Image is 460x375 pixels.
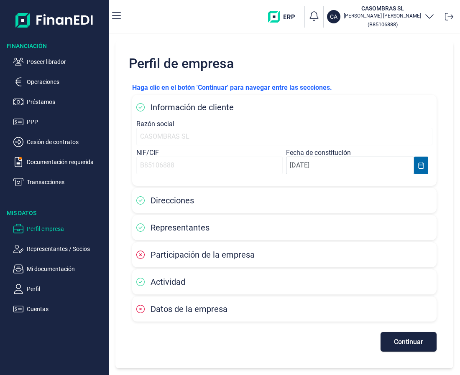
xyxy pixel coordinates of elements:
p: Cuentas [27,304,105,314]
p: Perfil [27,284,105,294]
h2: Perfil de empresa [125,51,443,76]
p: Poseer librador [27,57,105,67]
span: Información de cliente [151,102,234,112]
p: Documentación requerida [27,157,105,167]
p: Perfil empresa [27,224,105,234]
label: Razón social [136,120,174,128]
button: CACASOMBRAS SL[PERSON_NAME] [PERSON_NAME](B85106888) [327,4,434,29]
label: NIF/CIF [136,149,159,157]
button: Mi documentación [13,264,105,274]
p: Transacciones [27,177,105,187]
p: Préstamos [27,97,105,107]
button: PPP [13,117,105,127]
img: erp [268,11,301,23]
button: Representantes / Socios [13,244,105,254]
p: Operaciones [27,77,105,87]
span: Direcciones [151,195,194,205]
span: Continuar [394,339,423,345]
button: Cuentas [13,304,105,314]
small: Copiar cif [368,21,398,28]
button: Perfil empresa [13,224,105,234]
button: Continuar [381,332,437,352]
img: Logo de aplicación [15,7,94,33]
button: Perfil [13,284,105,294]
span: Actividad [151,277,185,287]
p: PPP [27,117,105,127]
p: CA [330,13,337,21]
button: Poseer librador [13,57,105,67]
h3: CASOMBRAS SL [344,4,421,13]
p: Cesión de contratos [27,137,105,147]
span: Participación de la empresa [151,250,255,260]
button: Transacciones [13,177,105,187]
span: Representantes [151,223,210,233]
p: Representantes / Socios [27,244,105,254]
button: Cesión de contratos [13,137,105,147]
label: Fecha de constitución [286,149,351,157]
span: Datos de la empresa [151,304,227,314]
button: Choose Date [414,157,428,174]
p: Haga clic en el botón 'Continuar' para navegar entre las secciones. [132,83,437,93]
button: Operaciones [13,77,105,87]
p: [PERSON_NAME] [PERSON_NAME] [344,13,421,19]
button: Préstamos [13,97,105,107]
p: Mi documentación [27,264,105,274]
button: Documentación requerida [13,157,105,167]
